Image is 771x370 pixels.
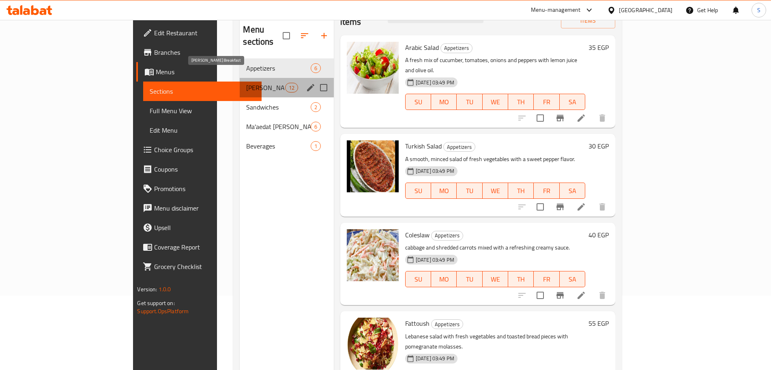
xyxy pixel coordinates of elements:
button: delete [593,197,612,217]
span: FR [537,185,556,197]
button: TH [508,94,534,110]
div: Ma'aedat [PERSON_NAME]6 [240,117,333,136]
button: TU [457,271,482,287]
h6: 30 EGP [588,140,609,152]
span: SU [409,185,428,197]
span: [DATE] 03:49 PM [412,167,457,175]
button: Branch-specific-item [550,108,570,128]
span: SA [563,185,582,197]
span: Ma'aedat [PERSON_NAME] [246,122,310,131]
span: WE [486,96,505,108]
button: WE [483,183,508,199]
span: WE [486,273,505,285]
span: Turkish Salad [405,140,442,152]
div: Appetizers [440,43,472,53]
div: Beverages1 [240,136,333,156]
button: TH [508,271,534,287]
div: items [311,63,321,73]
span: Menus [156,67,255,77]
nav: Menu sections [240,55,333,159]
span: TH [511,96,530,108]
span: Version: [137,284,157,295]
span: TU [460,96,479,108]
button: SA [560,271,585,287]
span: Appetizers [432,320,463,329]
p: A smooth, minced salad of fresh vegetables with a sweet pepper flavor. [405,154,585,164]
button: Add section [314,26,334,45]
span: Select to update [532,287,549,304]
div: Appetizers [431,319,463,329]
span: Choice Groups [154,145,255,155]
span: [DATE] 03:49 PM [412,355,457,362]
span: MO [434,273,453,285]
button: MO [431,183,457,199]
button: SA [560,94,585,110]
span: TU [460,185,479,197]
span: S [757,6,760,15]
a: Menus [136,62,262,82]
a: Sections [143,82,262,101]
span: Beverages [246,141,310,151]
span: [DATE] 03:49 PM [412,256,457,264]
button: SU [405,183,431,199]
span: Branches [154,47,255,57]
p: Lebanese salad with fresh vegetables and toasted bread pieces with pomegranate molasses. [405,331,585,352]
a: Edit Restaurant [136,23,262,43]
p: A fresh mix of cucumber, tomatoes, onions and peppers with lemon juice and olive oil. [405,55,585,75]
p: cabbage and shredded carrots mixed with a refreshing creamy sauce. [405,243,585,253]
span: FR [537,273,556,285]
a: Promotions [136,179,262,198]
div: Menu-management [531,5,581,15]
h2: Menu items [340,4,378,28]
button: MO [431,94,457,110]
button: SU [405,94,431,110]
span: TU [460,273,479,285]
span: [PERSON_NAME] Breakfast [246,83,285,92]
div: Ma'aedat Yafa [246,122,310,131]
a: Edit menu item [576,202,586,212]
img: Fattoush [347,318,399,370]
span: Menu disclaimer [154,203,255,213]
span: 12 [286,84,298,92]
div: Sandwiches [246,102,310,112]
span: Fattoush [405,317,430,329]
img: Coleslaw [347,229,399,281]
span: Upsell [154,223,255,232]
div: items [285,83,298,92]
span: Edit Menu [150,125,255,135]
button: WE [483,271,508,287]
span: Coupons [154,164,255,174]
a: Edit Menu [143,120,262,140]
button: MO [431,271,457,287]
span: Full Menu View [150,106,255,116]
h6: 40 EGP [588,229,609,241]
div: [GEOGRAPHIC_DATA] [619,6,672,15]
span: 1 [311,142,320,150]
span: Edit Restaurant [154,28,255,38]
h2: Menu sections [243,24,282,48]
span: SA [563,96,582,108]
span: TH [511,273,530,285]
a: Coupons [136,159,262,179]
button: WE [483,94,508,110]
button: Branch-specific-item [550,197,570,217]
a: Full Menu View [143,101,262,120]
span: MO [434,96,453,108]
a: Grocery Checklist [136,257,262,276]
button: delete [593,108,612,128]
span: Sort sections [295,26,314,45]
span: Sections [150,86,255,96]
span: 2 [311,103,320,111]
button: FR [534,271,559,287]
h6: 55 EGP [588,318,609,329]
a: Upsell [136,218,262,237]
span: Grocery Checklist [154,262,255,271]
div: Appetizers [443,142,475,152]
span: Select all sections [278,27,295,44]
span: MO [434,185,453,197]
a: Edit menu item [576,113,586,123]
button: SU [405,271,431,287]
a: Coverage Report [136,237,262,257]
span: Appetizers [444,142,475,152]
